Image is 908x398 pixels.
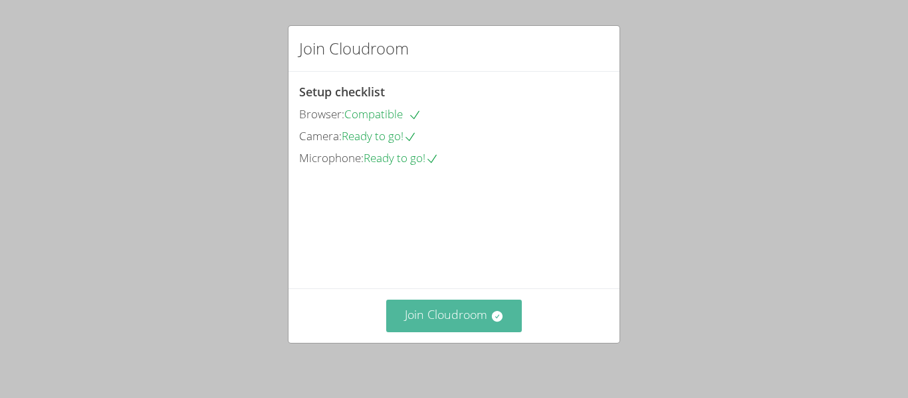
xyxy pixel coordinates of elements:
span: Compatible [344,106,421,122]
span: Browser: [299,106,344,122]
h2: Join Cloudroom [299,37,409,60]
button: Join Cloudroom [386,300,522,332]
span: Camera: [299,128,342,144]
span: Microphone: [299,150,364,165]
span: Ready to go! [364,150,439,165]
span: Ready to go! [342,128,417,144]
span: Setup checklist [299,84,385,100]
